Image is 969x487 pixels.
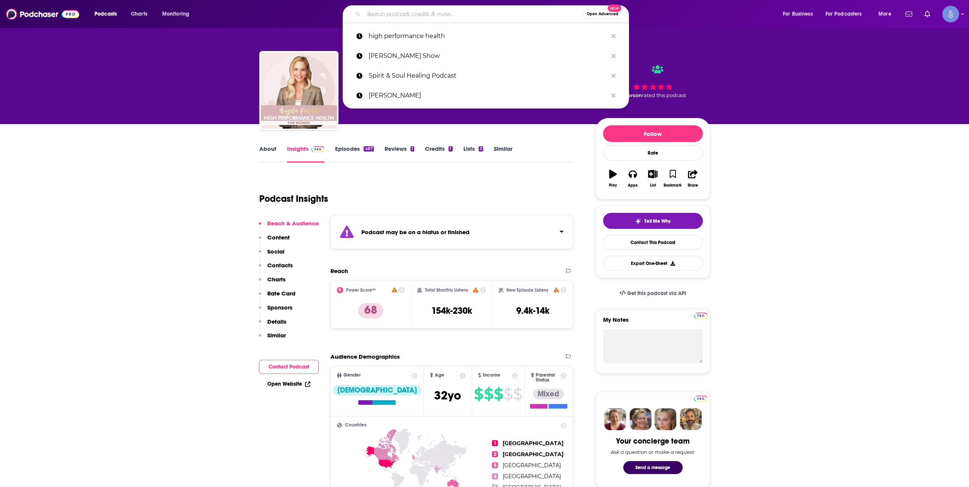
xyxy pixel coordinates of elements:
[89,8,127,20] button: open menu
[492,440,498,446] span: 1
[603,235,703,250] a: Contact This Podcast
[608,5,621,12] span: New
[330,353,400,360] h2: Audience Demographics
[350,5,636,23] div: Search podcasts, credits, & more...
[644,218,670,224] span: Tell Me Why
[343,26,629,46] a: high performance health
[504,388,512,400] span: $
[364,146,374,152] div: 487
[311,146,325,152] img: Podchaser Pro
[6,7,79,21] img: Podchaser - Follow, Share and Rate Podcasts
[425,145,452,163] a: Credits1
[259,332,286,346] button: Similar
[613,284,693,303] a: Get this podcast via API
[361,228,469,236] strong: Podcast may be on a hiatus or finished
[434,388,461,403] span: 32 yo
[821,8,873,20] button: open menu
[369,86,608,105] p: cynthia thurlow
[902,8,915,21] a: Show notifications dropdown
[259,276,286,290] button: Charts
[643,165,662,192] button: List
[587,12,618,16] span: Open Advanced
[259,360,319,374] button: Contact Podcast
[503,462,561,469] span: [GEOGRAPHIC_DATA]
[259,145,276,163] a: About
[533,389,564,399] div: Mixed
[259,220,319,234] button: Reach & Audience
[616,436,690,446] div: Your concierge team
[596,58,710,105] div: 1 personrated this podcast
[603,213,703,229] button: tell me why sparkleTell Me Why
[492,462,498,468] span: 3
[267,234,290,241] p: Content
[663,165,683,192] button: Bookmark
[259,234,290,248] button: Content
[506,287,548,293] h2: New Episode Listens
[267,262,293,269] p: Contacts
[680,408,702,430] img: Jon Profile
[369,66,608,86] p: Spirit & Soul Healing Podcast
[503,440,564,447] span: [GEOGRAPHIC_DATA]
[694,313,707,319] img: Podchaser Pro
[483,373,500,378] span: Income
[267,332,286,339] p: Similar
[259,248,284,262] button: Social
[346,287,376,293] h2: Power Score™
[364,8,583,20] input: Search podcasts, credits, & more...
[343,86,629,105] a: [PERSON_NAME]
[343,46,629,66] a: [PERSON_NAME] Show
[131,9,147,19] span: Charts
[267,220,319,227] p: Reach & Audience
[873,8,901,20] button: open menu
[623,461,683,474] button: Send a message
[655,408,677,430] img: Jules Profile
[921,8,933,21] a: Show notifications dropdown
[603,165,623,192] button: Play
[358,303,383,318] p: 68
[694,396,707,402] img: Podchaser Pro
[694,394,707,402] a: Pro website
[627,290,686,297] span: Get this podcast via API
[783,9,813,19] span: For Business
[609,183,617,188] div: Play
[611,449,695,455] div: Ask a question or make a request.
[628,183,638,188] div: Apps
[410,146,414,152] div: 1
[635,218,641,224] img: tell me why sparkle
[449,146,452,152] div: 1
[259,318,286,332] button: Details
[642,93,686,98] span: rated this podcast
[494,145,512,163] a: Similar
[942,6,959,22] img: User Profile
[694,311,707,319] a: Pro website
[259,193,328,204] h1: Podcast Insights
[942,6,959,22] span: Logged in as Spiral5-G1
[267,318,286,325] p: Details
[369,26,608,46] p: high performance health
[683,165,702,192] button: Share
[126,8,152,20] a: Charts
[474,388,483,400] span: $
[603,256,703,271] button: Export One-Sheet
[425,287,468,293] h2: Total Monthly Listens
[333,385,421,396] div: [DEMOGRAPHIC_DATA]
[335,145,374,163] a: Episodes487
[688,183,698,188] div: Share
[267,381,310,387] a: Open Website
[259,304,292,318] button: Sponsors
[345,423,367,428] span: Countries
[343,373,361,378] span: Gender
[878,9,891,19] span: More
[259,290,295,304] button: Rate Card
[287,145,325,163] a: InsightsPodchaser Pro
[492,451,498,457] span: 2
[484,388,493,400] span: $
[603,125,703,142] button: Follow
[604,408,626,430] img: Sydney Profile
[94,9,117,19] span: Podcasts
[330,267,348,275] h2: Reach
[503,451,564,458] span: [GEOGRAPHIC_DATA]
[603,316,703,329] label: My Notes
[650,183,656,188] div: List
[369,46,608,66] p: Cheri Hill Show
